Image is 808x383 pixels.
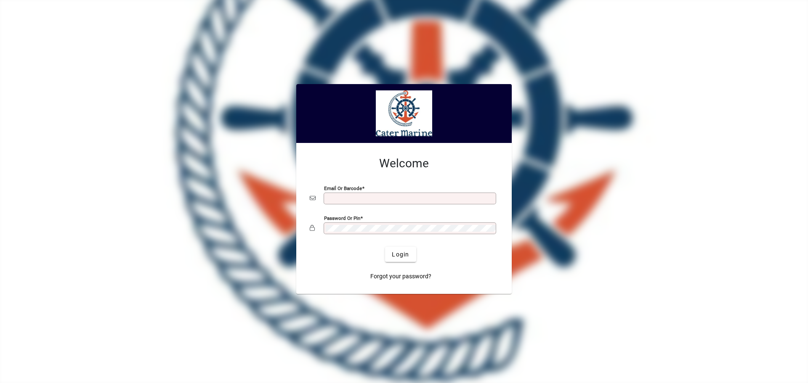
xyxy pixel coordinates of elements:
[324,185,362,191] mat-label: Email or Barcode
[370,272,431,281] span: Forgot your password?
[310,156,498,171] h2: Welcome
[392,250,409,259] span: Login
[367,269,435,284] a: Forgot your password?
[385,247,416,262] button: Login
[324,215,360,221] mat-label: Password or Pin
